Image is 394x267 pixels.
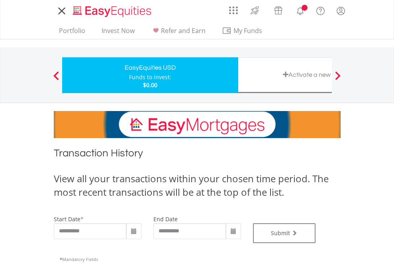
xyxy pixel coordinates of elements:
a: Vouchers [267,2,290,17]
span: Mandatory Fields [60,256,98,262]
label: end date [153,215,178,223]
button: Previous [48,75,64,83]
button: Next [330,75,346,83]
a: My Profile [331,2,351,19]
h1: Transaction History [54,146,341,164]
div: EasyEquities USD [67,62,233,73]
a: Refer and Earn [148,27,209,39]
img: EasyEquities_Logo.png [71,5,155,18]
a: Notifications [290,2,310,18]
button: Submit [253,223,316,243]
img: EasyMortage Promotion Banner [54,111,341,138]
a: Home page [70,2,155,18]
a: Invest Now [98,27,138,39]
a: AppsGrid [224,2,243,15]
div: Funds to invest: [129,73,171,81]
a: Portfolio [56,27,88,39]
div: View all your transactions within your chosen time period. The most recent transactions will be a... [54,172,341,199]
span: My Funds [222,25,274,36]
a: FAQ's and Support [310,2,331,18]
img: vouchers-v2.svg [272,4,285,17]
img: grid-menu-icon.svg [229,6,238,15]
span: Refer and Earn [161,26,206,35]
span: $0.00 [143,81,157,89]
img: thrive-v2.svg [248,4,261,17]
label: start date [54,215,80,223]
